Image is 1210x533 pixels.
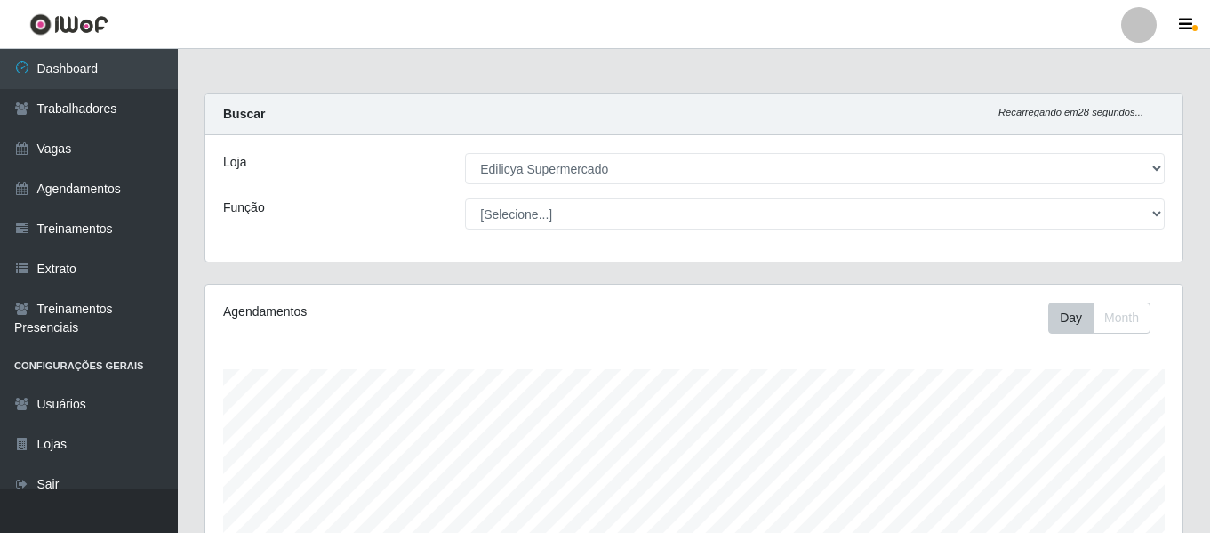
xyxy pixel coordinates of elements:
[223,153,246,172] label: Loja
[29,13,108,36] img: CoreUI Logo
[998,107,1143,117] i: Recarregando em 28 segundos...
[223,198,265,217] label: Função
[1048,303,1150,334] div: First group
[1048,303,1094,334] button: Day
[223,107,265,121] strong: Buscar
[1048,303,1165,334] div: Toolbar with button groups
[223,303,600,321] div: Agendamentos
[1093,303,1150,334] button: Month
